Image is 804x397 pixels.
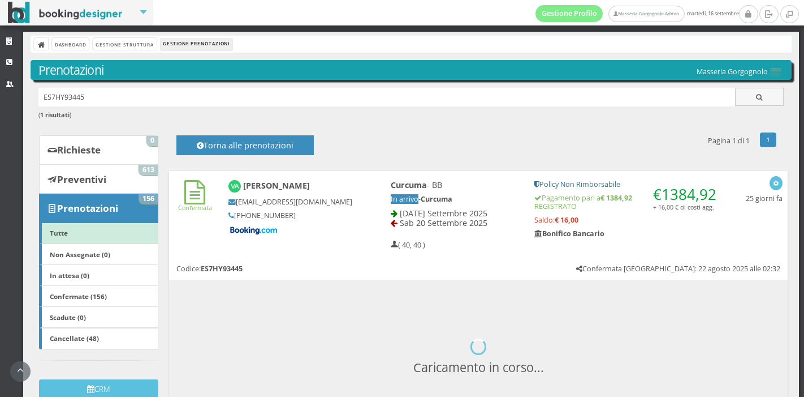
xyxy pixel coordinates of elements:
[139,194,158,204] span: 156
[746,194,783,203] h5: 25 giorni fa
[391,180,427,190] b: Curcuma
[57,173,106,186] b: Preventivi
[39,194,158,223] a: Prenotazioni 156
[52,38,89,50] a: Dashboard
[228,180,241,193] img: Veronica Ambroggio
[39,244,158,265] a: Non Assegnate (0)
[708,136,750,145] h5: Pagina 1 di 1
[391,195,520,203] h5: -
[38,112,784,119] h6: ( )
[161,38,232,50] li: Gestione Prenotazioni
[176,135,314,155] button: Torna alle prenotazioni
[39,223,158,244] a: Tutte
[608,6,684,22] a: Masseria Gorgognolo Admin
[40,110,70,119] b: 1 risultati
[600,193,632,203] strong: € 1384,92
[8,2,123,24] img: BookingDesigner.com
[400,217,487,228] span: Sab 20 Settembre 2025
[400,208,487,219] span: [DATE] Settembre 2025
[39,164,158,194] a: Preventivi 613
[760,133,776,147] a: 1
[228,198,353,206] h5: [EMAIL_ADDRESS][DOMAIN_NAME]
[534,229,604,238] b: Bonifico Bancario
[39,306,158,328] a: Scadute (0)
[38,63,784,78] h3: Prenotazioni
[50,313,86,322] b: Scadute (0)
[50,250,110,259] b: Non Assegnate (0)
[534,194,721,211] h5: Pagamento pari a REGISTRATO
[93,38,156,50] a: Gestione Struttura
[535,5,603,22] a: Gestione Profilo
[146,136,158,146] span: 0
[534,216,721,224] h5: Saldo:
[228,225,279,236] img: Booking-com-logo.png
[57,143,101,156] b: Richieste
[50,292,107,301] b: Confermate (156)
[243,180,310,191] b: [PERSON_NAME]
[576,264,780,273] h5: Confermata [GEOGRAPHIC_DATA]: 22 agosto 2025 alle 02:32
[38,88,736,106] input: Ricerca cliente - (inserisci il codice, il nome, il cognome, il numero di telefono o la mail)
[697,67,784,77] h5: Masseria Gorgognolo
[534,180,721,189] h5: Policy Non Rimborsabile
[391,241,425,249] h5: ( 40, 40 )
[57,202,118,215] b: Prenotazioni
[228,211,353,220] h5: [PHONE_NUMBER]
[39,328,158,349] a: Cancellate (48)
[653,203,714,211] small: + 16,00 € di costi agg.
[39,285,158,307] a: Confermate (156)
[768,67,784,77] img: 0603869b585f11eeb13b0a069e529790.png
[50,334,99,343] b: Cancellate (48)
[176,264,243,273] h5: Codice:
[391,180,520,190] h4: - BB
[139,165,158,175] span: 613
[39,135,158,165] a: Richieste 0
[391,194,418,204] span: In arrivo
[421,194,452,204] b: Curcuma
[189,140,301,158] h4: Torna alle prenotazioni
[50,271,89,280] b: In attesa (0)
[653,184,716,204] span: €
[535,5,739,22] span: martedì, 16 settembre
[178,194,212,212] a: Confermata
[662,184,716,204] span: 1384,92
[555,215,578,225] strong: € 16,00
[39,264,158,286] a: In attesa (0)
[50,228,68,237] b: Tutte
[201,264,243,274] b: ES7HY93445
